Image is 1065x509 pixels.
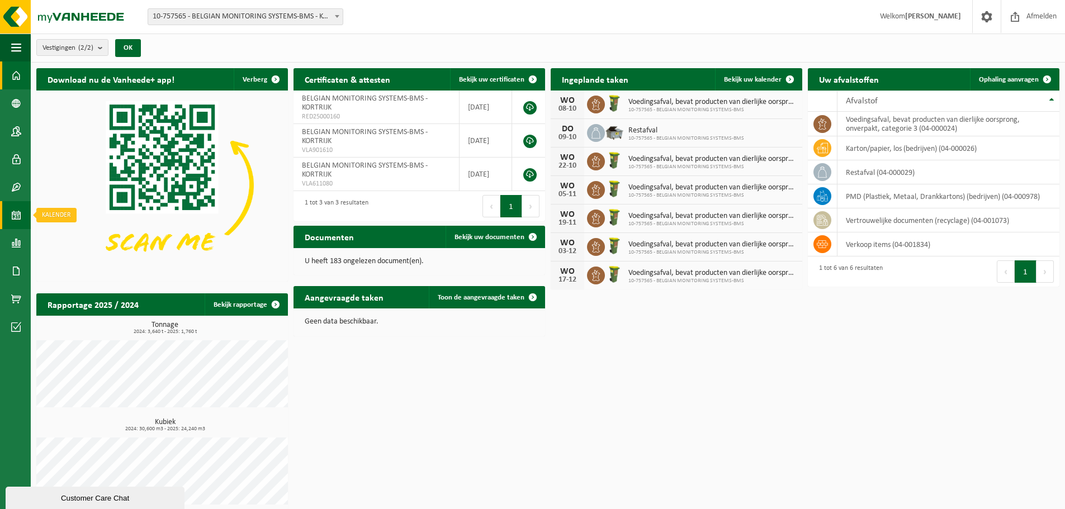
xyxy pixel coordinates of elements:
div: WO [556,96,579,105]
div: 09-10 [556,134,579,141]
button: OK [115,39,141,57]
img: WB-0060-HPE-GN-50 [605,208,624,227]
h3: Tonnage [42,321,288,335]
span: 2024: 3,640 t - 2025: 1,760 t [42,329,288,335]
div: DO [556,125,579,134]
count: (2/2) [78,44,93,51]
a: Bekijk rapportage [205,293,287,316]
img: WB-0060-HPE-GN-50 [605,94,624,113]
img: WB-0060-HPE-GN-50 [605,265,624,284]
span: 10-757565 - BELGIAN MONITORING SYSTEMS-BMS - KORTRIJK [148,8,343,25]
div: WO [556,153,579,162]
div: 17-12 [556,276,579,284]
span: 10-757565 - BELGIAN MONITORING SYSTEMS-BMS [628,221,797,227]
span: 10-757565 - BELGIAN MONITORING SYSTEMS-BMS - KORTRIJK [148,9,343,25]
td: verkoop items (04-001834) [837,232,1059,256]
h3: Kubiek [42,418,288,432]
span: 10-757565 - BELGIAN MONITORING SYSTEMS-BMS [628,135,744,142]
span: 10-757565 - BELGIAN MONITORING SYSTEMS-BMS [628,278,797,284]
span: RED25000160 [302,112,451,121]
td: [DATE] [460,158,512,191]
img: WB-5000-GAL-GY-01 [605,122,624,141]
span: 10-757565 - BELGIAN MONITORING SYSTEMS-BMS [628,249,797,256]
a: Bekijk uw kalender [715,68,801,91]
div: 08-10 [556,105,579,113]
button: Previous [997,260,1015,283]
h2: Uw afvalstoffen [808,68,890,90]
span: Bekijk uw documenten [455,234,524,241]
img: WB-0060-HPE-GN-50 [605,236,624,255]
div: 22-10 [556,162,579,170]
div: 05-11 [556,191,579,198]
h2: Ingeplande taken [551,68,640,90]
td: voedingsafval, bevat producten van dierlijke oorsprong, onverpakt, categorie 3 (04-000024) [837,112,1059,136]
span: 10-757565 - BELGIAN MONITORING SYSTEMS-BMS [628,164,797,170]
h2: Rapportage 2025 / 2024 [36,293,150,315]
span: VLA901610 [302,146,451,155]
span: 10-757565 - BELGIAN MONITORING SYSTEMS-BMS [628,192,797,199]
strong: [PERSON_NAME] [905,12,961,21]
img: WB-0060-HPE-GN-50 [605,151,624,170]
span: VLA611080 [302,179,451,188]
p: U heeft 183 ongelezen document(en). [305,258,534,265]
div: 19-11 [556,219,579,227]
div: 03-12 [556,248,579,255]
h2: Certificaten & attesten [294,68,401,90]
a: Ophaling aanvragen [970,68,1058,91]
span: Verberg [243,76,267,83]
div: WO [556,239,579,248]
td: vertrouwelijke documenten (recyclage) (04-001073) [837,208,1059,232]
span: Restafval [628,126,744,135]
span: Toon de aangevraagde taken [438,294,524,301]
span: Voedingsafval, bevat producten van dierlijke oorsprong, onverpakt, categorie 3 [628,98,797,107]
h2: Documenten [294,226,365,248]
div: WO [556,267,579,276]
div: WO [556,182,579,191]
div: 1 tot 6 van 6 resultaten [813,259,883,284]
span: Voedingsafval, bevat producten van dierlijke oorsprong, onverpakt, categorie 3 [628,212,797,221]
img: Download de VHEPlus App [36,91,288,279]
h2: Aangevraagde taken [294,286,395,308]
span: 2024: 30,600 m3 - 2025: 24,240 m3 [42,426,288,432]
button: Next [522,195,539,217]
td: [DATE] [460,91,512,124]
span: Vestigingen [42,40,93,56]
button: 1 [500,195,522,217]
span: Voedingsafval, bevat producten van dierlijke oorsprong, onverpakt, categorie 3 [628,155,797,164]
p: Geen data beschikbaar. [305,318,534,326]
a: Bekijk uw documenten [446,226,544,248]
span: Voedingsafval, bevat producten van dierlijke oorsprong, onverpakt, categorie 3 [628,183,797,192]
td: restafval (04-000029) [837,160,1059,184]
span: BELGIAN MONITORING SYSTEMS-BMS - KORTRIJK [302,161,428,179]
span: BELGIAN MONITORING SYSTEMS-BMS - KORTRIJK [302,94,428,112]
span: Bekijk uw kalender [724,76,782,83]
div: 1 tot 3 van 3 resultaten [299,194,368,218]
button: Previous [482,195,500,217]
a: Bekijk uw certificaten [450,68,544,91]
a: Toon de aangevraagde taken [429,286,544,308]
span: Ophaling aanvragen [979,76,1039,83]
td: [DATE] [460,124,512,158]
img: WB-0060-HPE-GN-50 [605,179,624,198]
span: Afvalstof [846,97,878,106]
h2: Download nu de Vanheede+ app! [36,68,186,90]
span: Voedingsafval, bevat producten van dierlijke oorsprong, onverpakt, categorie 3 [628,240,797,249]
span: 10-757565 - BELGIAN MONITORING SYSTEMS-BMS [628,107,797,113]
button: Vestigingen(2/2) [36,39,108,56]
td: PMD (Plastiek, Metaal, Drankkartons) (bedrijven) (04-000978) [837,184,1059,208]
span: BELGIAN MONITORING SYSTEMS-BMS - KORTRIJK [302,128,428,145]
button: Verberg [234,68,287,91]
div: WO [556,210,579,219]
button: 1 [1015,260,1036,283]
span: Voedingsafval, bevat producten van dierlijke oorsprong, onverpakt, categorie 3 [628,269,797,278]
span: Bekijk uw certificaten [459,76,524,83]
button: Next [1036,260,1054,283]
iframe: chat widget [6,484,187,509]
td: karton/papier, los (bedrijven) (04-000026) [837,136,1059,160]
